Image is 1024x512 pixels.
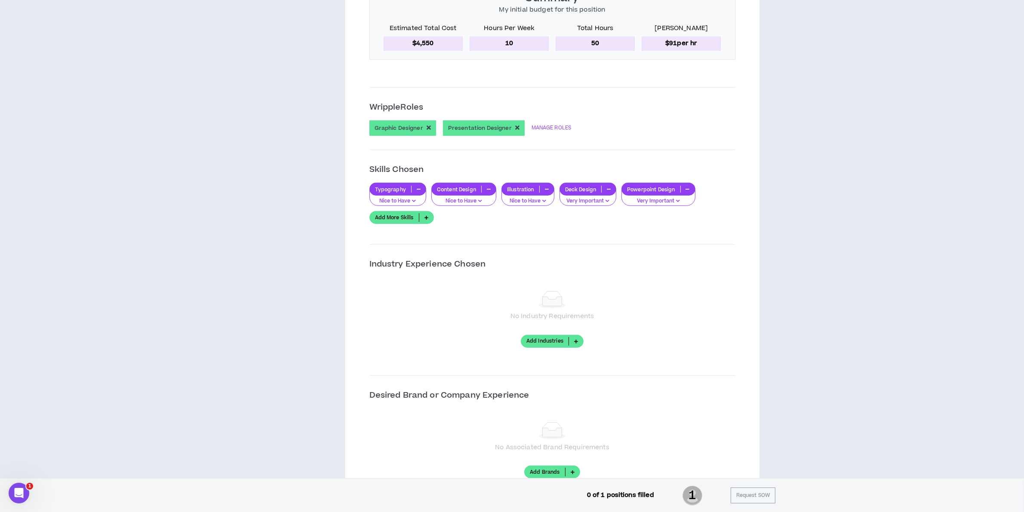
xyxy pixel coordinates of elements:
p: Hours Per Week [470,24,549,37]
p: Estimated Total Cost [384,24,463,37]
p: Total Hours [556,24,635,37]
a: MANAGE ROLES [532,120,571,136]
p: Presentation Designer [448,125,512,132]
p: $91 per hr [642,37,721,50]
p: Deck Design [560,186,602,193]
a: Add More Skills [369,211,434,224]
p: Desired Brand or Company Experience [369,389,735,402]
p: 0 of 1 positions filled [587,491,654,500]
p: Illustration [502,186,539,193]
div: No Industry Requirements [510,312,594,321]
p: 10 [470,37,549,50]
p: My initial budget for this position [499,5,606,15]
p: 50 [556,37,635,50]
div: No Associated Brand Requirements [495,443,609,452]
p: Content Design [432,186,481,193]
button: Nice to Have [501,190,554,206]
p: Skills Chosen [369,164,735,176]
span: 1 [26,483,33,490]
iframe: Intercom live chat [9,483,29,503]
p: Typography [370,186,411,193]
button: Request SOW [731,487,775,503]
p: Wripple Roles [369,101,424,113]
button: Nice to Have [369,190,426,206]
p: Nice to Have [375,197,421,205]
a: Add Brands [524,466,580,478]
span: 1 [683,485,702,506]
p: [PERSON_NAME] [642,24,721,37]
p: Industry Experience Chosen [369,258,735,270]
p: Very Important [627,197,689,205]
a: Add Industries [521,335,584,348]
p: Graphic Designer [375,125,423,132]
p: Nice to Have [507,197,549,205]
button: Nice to Have [431,190,496,206]
button: Very Important [621,190,695,206]
p: $4,550 [384,37,463,50]
p: Very Important [565,197,611,205]
p: Nice to Have [437,197,491,205]
button: Very Important [560,190,617,206]
p: Powerpoint Design [622,186,680,193]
